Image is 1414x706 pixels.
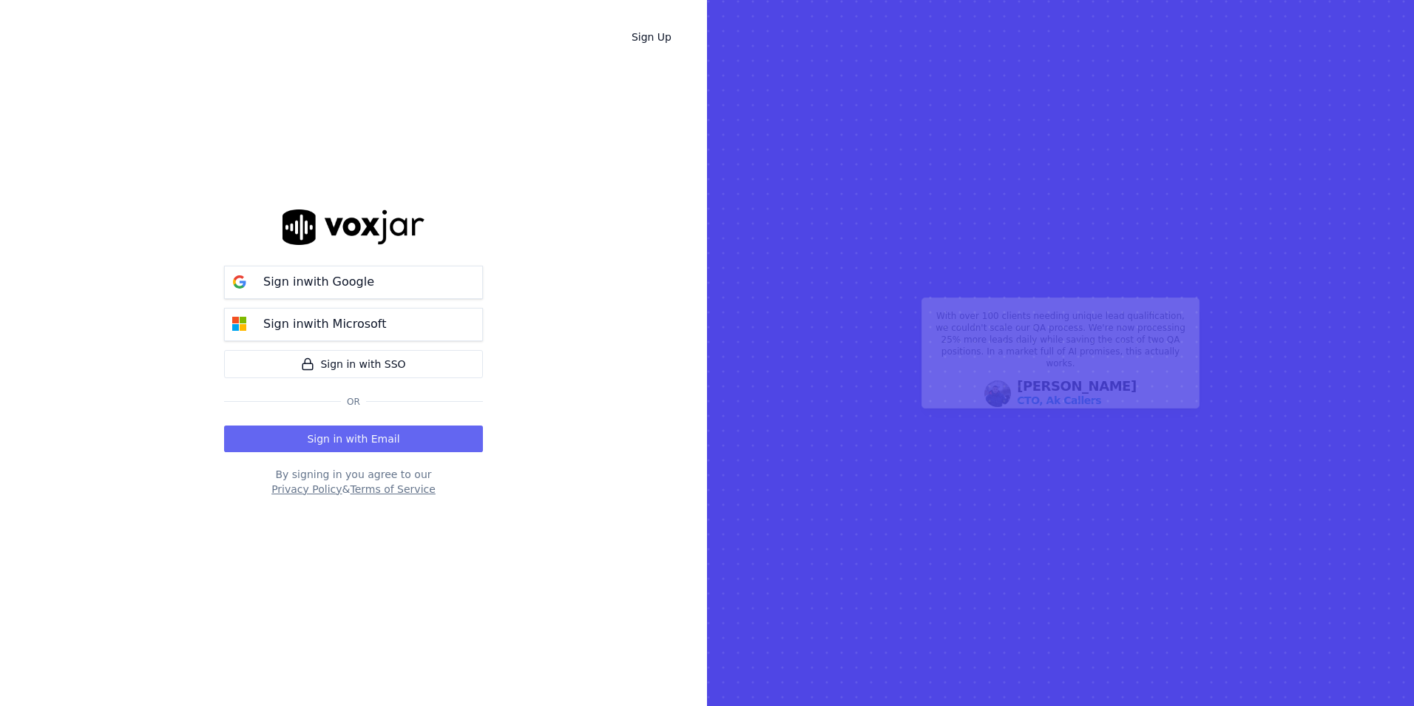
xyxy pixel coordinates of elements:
[263,315,386,333] p: Sign in with Microsoft
[225,309,254,339] img: microsoft Sign in button
[224,426,483,452] button: Sign in with Email
[620,24,683,50] a: Sign Up
[224,266,483,299] button: Sign inwith Google
[341,396,366,408] span: Or
[350,482,435,497] button: Terms of Service
[224,467,483,497] div: By signing in you agree to our &
[224,350,483,378] a: Sign in with SSO
[271,482,342,497] button: Privacy Policy
[224,308,483,341] button: Sign inwith Microsoft
[283,209,424,244] img: logo
[263,273,374,291] p: Sign in with Google
[225,267,254,297] img: google Sign in button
